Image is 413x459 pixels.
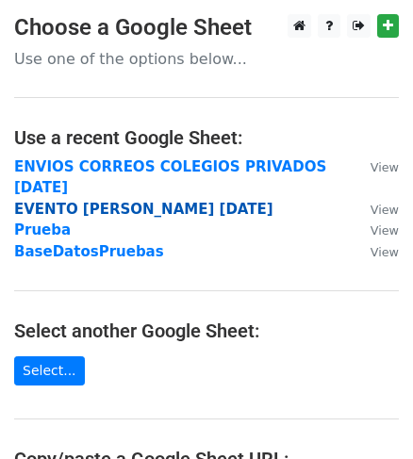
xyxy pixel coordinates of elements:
[14,126,399,149] h4: Use a recent Google Sheet:
[352,221,399,238] a: View
[371,223,399,238] small: View
[319,369,413,459] div: Widget de chat
[319,369,413,459] iframe: Chat Widget
[352,243,399,260] a: View
[14,49,399,69] p: Use one of the options below...
[14,158,326,197] a: ENVIOS CORREOS COLEGIOS PRIVADOS [DATE]
[14,356,85,385] a: Select...
[14,221,71,238] a: Prueba
[14,14,399,41] h3: Choose a Google Sheet
[371,203,399,217] small: View
[14,320,399,342] h4: Select another Google Sheet:
[352,201,399,218] a: View
[14,243,164,260] a: BaseDatosPruebas
[352,158,399,175] a: View
[371,160,399,174] small: View
[14,201,273,218] a: EVENTO [PERSON_NAME] [DATE]
[371,245,399,259] small: View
